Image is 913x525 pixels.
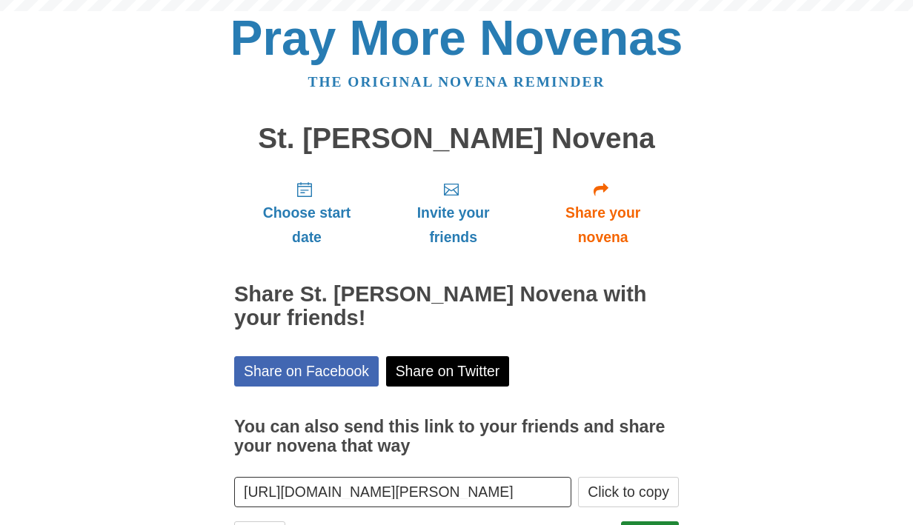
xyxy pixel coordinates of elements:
span: Share your novena [542,201,664,250]
a: Share on Facebook [234,356,379,387]
a: The original novena reminder [308,74,605,90]
span: Choose start date [249,201,365,250]
a: Invite your friends [379,169,527,257]
span: Invite your friends [394,201,512,250]
a: Pray More Novenas [230,10,683,65]
button: Click to copy [578,477,679,507]
a: Choose start date [234,169,379,257]
a: Share on Twitter [386,356,510,387]
h1: St. [PERSON_NAME] Novena [234,123,679,155]
h3: You can also send this link to your friends and share your novena that way [234,418,679,455]
h2: Share St. [PERSON_NAME] Novena with your friends! [234,283,679,330]
a: Share your novena [527,169,679,257]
